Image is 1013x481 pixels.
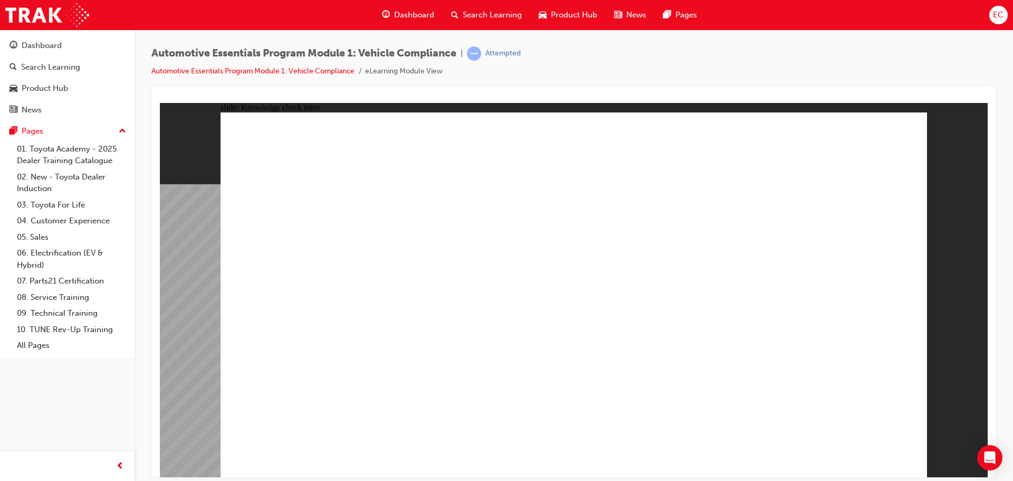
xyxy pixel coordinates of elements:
div: Pages [22,125,43,137]
span: Search Learning [463,9,522,21]
a: Automotive Essentials Program Module 1: Vehicle Compliance [151,67,355,76]
button: Pages [4,121,130,141]
div: News [22,104,42,116]
a: 01. Toyota Academy - 2025 Dealer Training Catalogue [13,141,130,169]
span: up-icon [119,125,126,138]
span: news-icon [9,106,17,115]
a: 07. Parts21 Certification [13,273,130,289]
a: Search Learning [4,58,130,77]
a: 06. Electrification (EV & Hybrid) [13,245,130,273]
div: Attempted [485,49,521,59]
div: Open Intercom Messenger [977,445,1002,470]
span: pages-icon [9,127,17,136]
a: Product Hub [4,79,130,98]
a: 10. TUNE Rev-Up Training [13,322,130,338]
a: 09. Technical Training [13,305,130,322]
a: 03. Toyota For Life [13,197,130,213]
span: news-icon [614,8,622,22]
span: Automotive Essentials Program Module 1: Vehicle Compliance [151,48,456,60]
a: 08. Service Training [13,289,130,306]
a: 04. Customer Experience [13,213,130,229]
div: Dashboard [22,40,62,52]
div: Search Learning [21,61,80,73]
span: search-icon [9,63,17,72]
a: News [4,100,130,120]
span: guage-icon [382,8,390,22]
li: eLearning Module View [365,65,443,78]
span: | [461,48,463,60]
a: Dashboard [4,36,130,55]
img: Trak [5,3,89,27]
span: Pages [675,9,697,21]
a: search-iconSearch Learning [443,4,530,26]
div: Product Hub [22,82,68,95]
span: News [626,9,646,21]
span: car-icon [539,8,547,22]
a: All Pages [13,337,130,354]
button: DashboardSearch LearningProduct HubNews [4,34,130,121]
a: guage-iconDashboard [374,4,443,26]
span: Product Hub [551,9,597,21]
span: EC [993,9,1004,21]
a: 05. Sales [13,229,130,246]
button: EC [989,6,1008,24]
a: news-iconNews [606,4,655,26]
span: prev-icon [116,460,124,473]
a: car-iconProduct Hub [530,4,606,26]
span: car-icon [9,84,17,93]
a: 02. New - Toyota Dealer Induction [13,169,130,197]
span: Dashboard [394,9,434,21]
span: guage-icon [9,41,17,51]
span: pages-icon [663,8,671,22]
a: pages-iconPages [655,4,705,26]
span: learningRecordVerb_ATTEMPT-icon [467,46,481,61]
span: search-icon [451,8,458,22]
